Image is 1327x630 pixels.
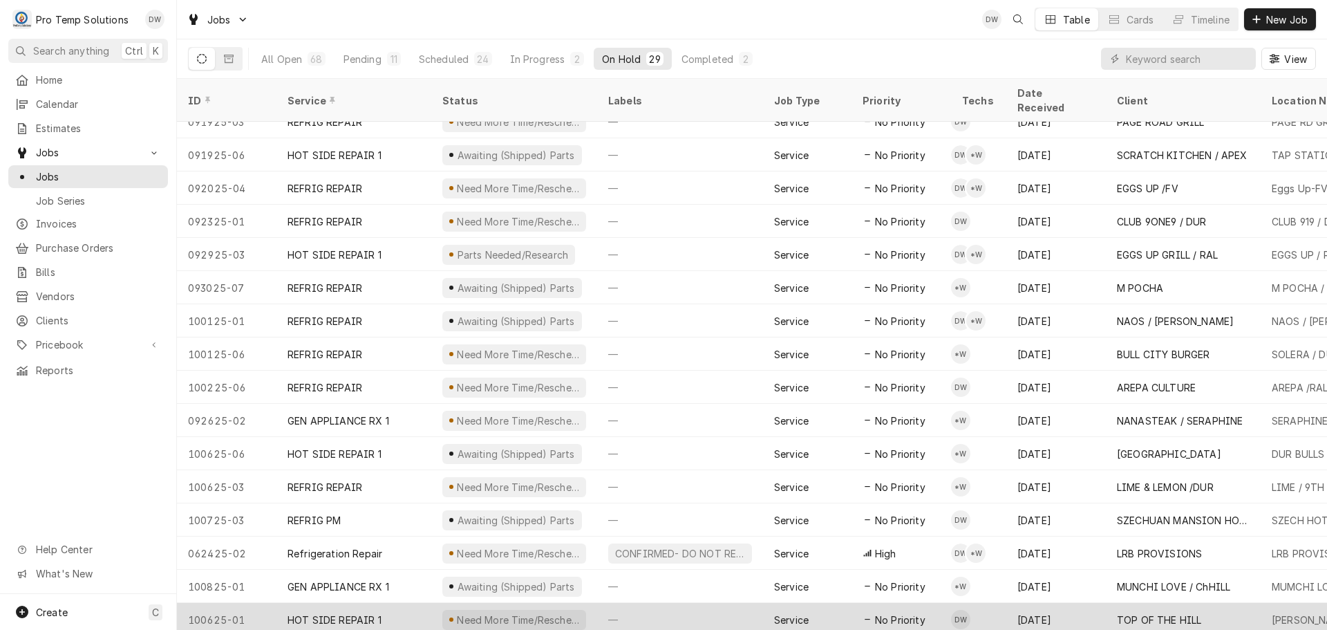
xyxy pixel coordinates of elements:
[951,544,970,563] div: DW
[951,145,970,165] div: Dakota Williams's Avatar
[951,378,970,397] div: DW
[1006,105,1106,138] div: [DATE]
[597,503,763,537] div: —
[36,241,161,255] span: Purchase Orders
[1126,48,1249,70] input: Keyword search
[455,380,581,395] div: Need More Time/Reschedule
[177,105,276,138] div: 091925-03
[875,347,925,362] span: No Priority
[597,238,763,271] div: —
[343,52,382,66] div: Pending
[774,314,809,328] div: Service
[177,172,276,205] div: 092025-04
[177,271,276,304] div: 093025-07
[8,141,168,164] a: Go to Jobs
[1006,470,1106,503] div: [DATE]
[742,52,750,66] div: 2
[774,580,809,594] div: Service
[177,470,276,503] div: 100625-03
[951,212,970,231] div: DW
[36,145,140,160] span: Jobs
[597,470,763,503] div: —
[177,437,276,470] div: 100625-06
[951,411,970,430] div: *Kevin Williams's Avatar
[951,212,970,231] div: Dakota Williams's Avatar
[951,112,970,131] div: DW
[177,238,276,271] div: 092925-03
[597,172,763,205] div: —
[608,93,752,108] div: Labels
[288,181,362,196] div: REFRIG REPAIR
[1006,172,1106,205] div: [DATE]
[951,477,970,497] div: *Kevin Williams's Avatar
[951,178,970,198] div: DW
[875,546,896,561] span: High
[288,347,362,362] div: REFRIG REPAIR
[477,52,489,66] div: 24
[774,613,809,627] div: Service
[875,181,925,196] span: No Priority
[1117,148,1248,163] div: SCRATCH KITCHEN / APEX
[8,237,168,259] a: Purchase Orders
[774,447,809,461] div: Service
[36,121,161,136] span: Estimates
[982,10,1001,29] div: DW
[951,311,970,331] div: Dakota Williams's Avatar
[982,10,1001,29] div: Dana Williams's Avatar
[1007,8,1029,30] button: Open search
[1006,271,1106,304] div: [DATE]
[8,309,168,332] a: Clients
[597,404,763,437] div: —
[510,52,565,66] div: In Progress
[455,281,576,295] div: Awaiting (Shipped) Parts
[36,363,161,378] span: Reports
[8,261,168,284] a: Bills
[681,52,733,66] div: Completed
[36,542,160,557] span: Help Center
[442,93,583,108] div: Status
[177,337,276,371] div: 100125-06
[875,480,925,494] span: No Priority
[8,39,168,63] button: Search anythingCtrlK
[1006,371,1106,404] div: [DATE]
[649,52,660,66] div: 29
[597,138,763,172] div: —
[1191,12,1230,27] div: Timeline
[951,245,970,264] div: DW
[1117,281,1163,295] div: M POCHA
[455,447,576,461] div: Awaiting (Shipped) Parts
[951,178,970,198] div: Dakota Williams's Avatar
[597,371,763,404] div: —
[288,148,382,163] div: HOT SIDE REPAIR 1
[774,148,809,163] div: Service
[455,347,581,362] div: Need More Time/Reschedule
[774,347,809,362] div: Service
[8,359,168,382] a: Reports
[951,278,970,297] div: *Kevin Williams's Avatar
[1117,115,1204,129] div: PAGE ROAD GRILL
[1006,304,1106,337] div: [DATE]
[288,214,362,229] div: REFRIG REPAIR
[774,480,809,494] div: Service
[1281,52,1310,66] span: View
[8,285,168,308] a: Vendors
[207,12,231,27] span: Jobs
[455,513,576,528] div: Awaiting (Shipped) Parts
[951,311,970,331] div: DW
[1006,570,1106,603] div: [DATE]
[962,93,995,108] div: Techs
[774,281,809,295] div: Service
[774,93,840,108] div: Job Type
[153,44,159,58] span: K
[8,212,168,235] a: Invoices
[177,371,276,404] div: 100225-06
[863,93,937,108] div: Priority
[966,178,986,198] div: *Kevin Williams's Avatar
[125,44,143,58] span: Ctrl
[1117,447,1221,461] div: [GEOGRAPHIC_DATA]
[951,510,970,530] div: Dakota Williams's Avatar
[288,314,362,328] div: REFRIG REPAIR
[1117,480,1214,494] div: LIME & LEMON /DUR
[8,165,168,188] a: Jobs
[597,570,763,603] div: —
